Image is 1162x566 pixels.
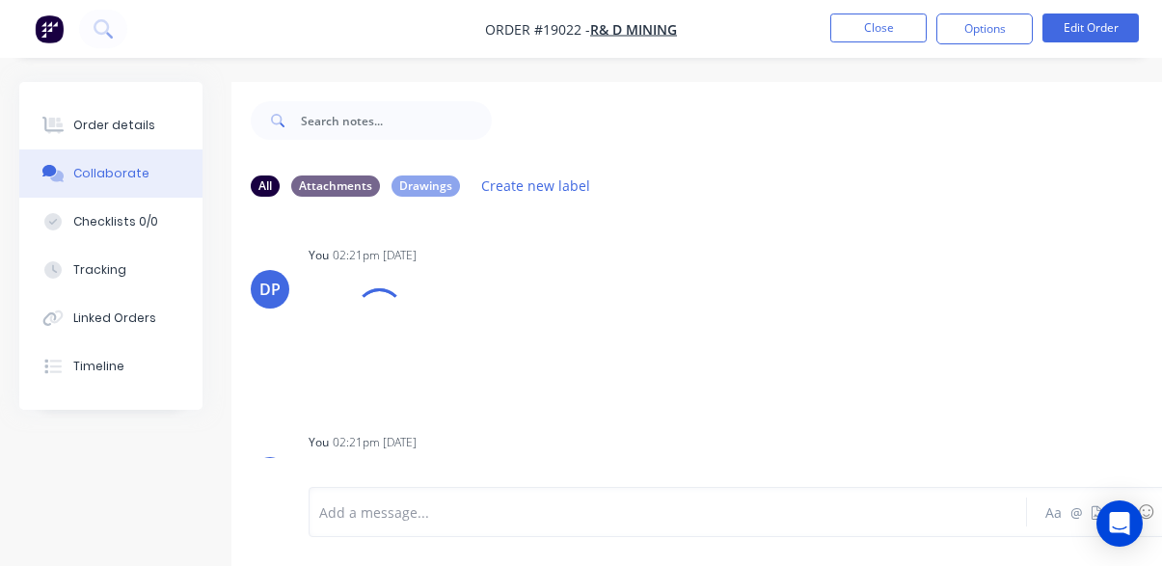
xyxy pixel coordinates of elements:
button: Edit Order [1042,13,1139,42]
div: Attachments [291,175,380,197]
button: Tracking [19,246,203,294]
img: Factory [35,14,64,43]
button: Close [830,13,927,42]
div: Checklists 0/0 [73,213,158,230]
button: Collaborate [19,149,203,198]
button: ☺ [1134,500,1157,524]
button: Timeline [19,342,203,391]
div: You [309,247,329,264]
button: Aa [1041,500,1065,524]
button: Options [936,13,1033,44]
div: Linked Orders [73,310,156,327]
span: Order #19022 - [485,20,590,39]
button: Checklists 0/0 [19,198,203,246]
button: Order details [19,101,203,149]
button: Create new label [472,173,601,199]
a: R& D Mining [590,20,677,39]
div: All [251,175,280,197]
div: DP [259,278,281,301]
div: Collaborate [73,165,149,182]
div: You [309,434,329,451]
div: Timeline [73,358,124,375]
button: Linked Orders [19,294,203,342]
button: @ [1065,500,1088,524]
div: 02:21pm [DATE] [333,247,417,264]
div: Order details [73,117,155,134]
input: Search notes... [301,101,492,140]
div: Drawings [392,175,460,197]
div: Tracking [73,261,126,279]
div: 02:21pm [DATE] [333,434,417,451]
div: Open Intercom Messenger [1096,500,1143,547]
